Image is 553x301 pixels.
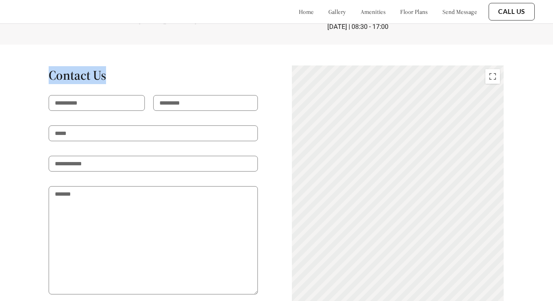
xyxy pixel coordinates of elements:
[443,8,477,15] a: send message
[328,8,346,15] a: gallery
[498,8,525,16] a: Call Us
[299,8,314,15] a: home
[49,67,258,83] h1: Contact Us
[400,8,428,15] a: floor plans
[489,3,535,20] button: Call Us
[361,8,386,15] a: amenities
[485,69,500,84] button: Toggle fullscreen view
